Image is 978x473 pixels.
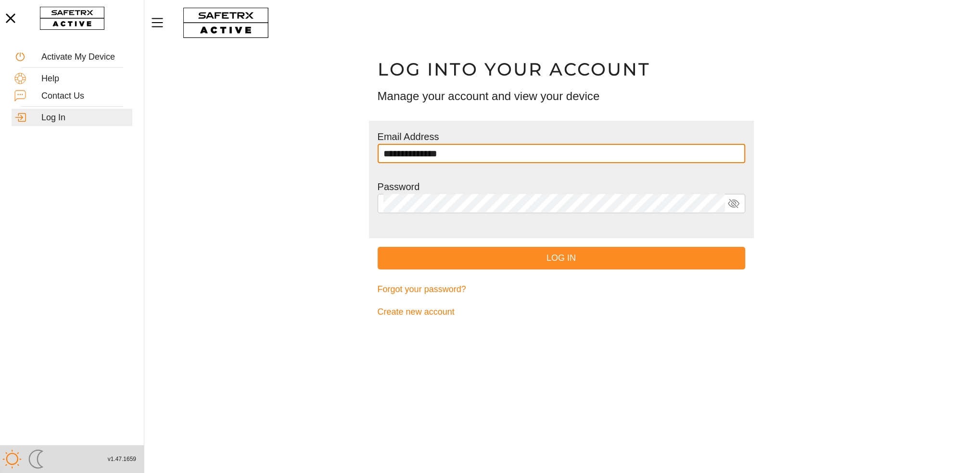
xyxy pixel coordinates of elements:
span: Forgot your password? [378,282,466,297]
div: Help [41,74,129,84]
div: Activate My Device [41,52,129,63]
span: v1.47.1659 [108,454,136,464]
label: Email Address [378,131,439,142]
h1: Log into your account [378,58,745,80]
button: Menu [149,13,173,33]
button: Log In [378,247,745,269]
h3: Manage your account and view your device [378,88,745,104]
a: Forgot your password? [378,278,745,301]
div: Log In [41,113,129,123]
span: Create new account [378,305,455,320]
img: ModeDark.svg [26,449,46,469]
label: Password [378,181,420,192]
img: ContactUs.svg [14,90,26,102]
div: Contact Us [41,91,129,102]
button: v1.47.1659 [102,451,142,467]
img: ModeLight.svg [2,449,22,469]
span: Log In [385,251,737,266]
img: Help.svg [14,73,26,84]
a: Create new account [378,301,745,323]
